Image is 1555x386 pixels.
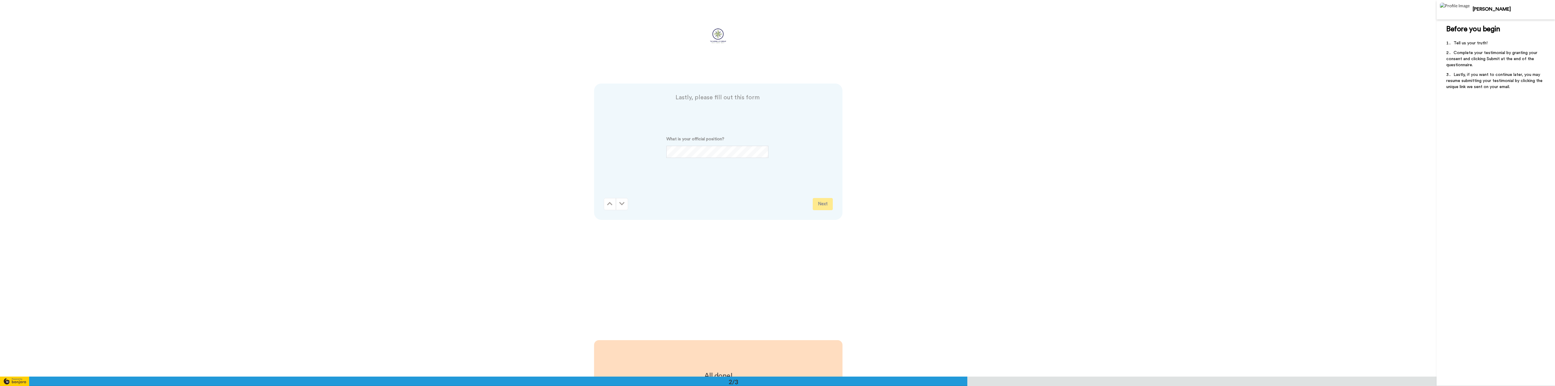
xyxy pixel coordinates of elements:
[1446,26,1500,33] span: Before you begin
[604,93,831,102] span: Lastly, please fill out this form
[719,377,748,386] div: 2/3
[813,198,833,210] button: Next
[1454,41,1488,45] span: Tell us your truth!
[666,136,724,146] span: What is your official position?
[1440,3,1470,9] img: Profile Image
[1473,6,1555,12] div: [PERSON_NAME]
[1446,73,1544,89] span: Lastly, if you want to continue later, you may resume submitting your testimonial by clicking the...
[1446,51,1539,67] span: Complete your testimonial by granting your consent and clicking Submit at the end of the question...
